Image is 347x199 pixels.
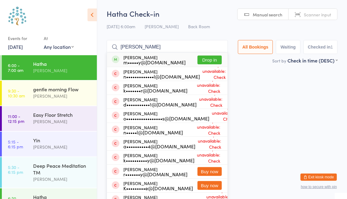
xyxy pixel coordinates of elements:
[123,102,197,107] div: d•••••••••••1@[DOMAIN_NAME]
[198,181,222,190] button: Buy now
[123,167,187,177] div: [PERSON_NAME]
[123,83,187,93] div: [PERSON_NAME]
[8,139,23,149] time: 5:15 - 6:15 pm
[197,88,224,116] span: Drop-in unavailable: Check membership
[198,56,222,64] button: Drop in
[331,45,333,49] div: 1
[33,86,92,93] div: gentle morning Flow
[304,40,338,54] button: Checked in1
[301,185,337,189] button: how to secure with pin
[238,40,273,54] button: All Bookings
[8,88,25,98] time: 9:30 - 10:30 am
[107,23,135,29] span: [DATE] 6:00am
[123,60,186,65] div: m•••••y@[DOMAIN_NAME]
[304,12,331,18] span: Scanner input
[33,118,92,125] div: [PERSON_NAME]
[123,111,209,121] div: [PERSON_NAME]
[2,106,97,131] a: 11:00 -12:15 pmEasy Floor Stretch[PERSON_NAME]
[44,33,74,43] div: At
[183,116,222,143] span: Drop-in unavailable: Check membership
[276,40,300,54] button: Waiting
[200,60,227,88] span: Drop-in unavailable: Check membership
[33,67,92,74] div: [PERSON_NAME]
[123,55,186,65] div: [PERSON_NAME]
[123,125,183,135] div: [PERSON_NAME]
[107,8,338,19] h2: Hatha Check-in
[123,69,200,79] div: [PERSON_NAME]
[33,111,92,118] div: Easy Floor Stretch
[2,55,97,80] a: 6:00 -7:00 amHatha[PERSON_NAME]
[33,176,92,183] div: [PERSON_NAME]
[33,162,92,176] div: Deep Peace Meditation TM
[33,60,92,67] div: Hatha
[8,165,23,174] time: 5:30 - 6:15 pm
[123,158,194,163] div: k••••••••••y@[DOMAIN_NAME]
[123,74,200,79] div: n•••••••••••••l@[DOMAIN_NAME]
[123,153,194,163] div: [PERSON_NAME]
[198,167,222,176] button: Buy now
[123,116,209,121] div: o•••••••••••••••••s@[DOMAIN_NAME]
[123,186,193,191] div: K•••••••••e@[DOMAIN_NAME]
[6,5,29,27] img: Australian School of Meditation & Yoga
[287,57,338,64] div: Check in time (DESC)
[44,43,74,50] div: Any location
[123,144,195,149] div: a••••••••••4@[DOMAIN_NAME]
[188,23,210,29] span: Back Room
[33,93,92,99] div: [PERSON_NAME]
[123,88,187,93] div: k•••••••r@[DOMAIN_NAME]
[8,63,23,73] time: 6:00 - 7:00 am
[107,40,228,54] input: Search
[8,114,24,123] time: 11:00 - 12:15 pm
[8,43,23,50] a: [DATE]
[2,132,97,157] a: 5:15 -6:15 pmYin[PERSON_NAME]
[195,130,223,157] span: Drop-in unavailable: Check membership
[33,137,92,143] div: Yin
[2,157,97,188] a: 5:30 -6:15 pmDeep Peace Meditation TM[PERSON_NAME]
[145,23,179,29] span: [PERSON_NAME]
[123,181,193,191] div: [PERSON_NAME]
[123,97,197,107] div: [PERSON_NAME]
[187,74,222,102] span: Drop-in unavailable: Check membership
[2,81,97,106] a: 9:30 -10:30 amgentle morning Flow[PERSON_NAME]
[301,174,337,181] button: Exit kiosk mode
[123,139,195,149] div: [PERSON_NAME]
[123,130,183,135] div: n•••••l@[DOMAIN_NAME]
[123,172,187,177] div: r•••••••y@[DOMAIN_NAME]
[8,33,38,43] div: Events for
[253,12,282,18] span: Manual search
[194,144,222,171] span: Drop-in unavailable: Check membership
[272,58,286,64] label: Sort by
[33,143,92,150] div: [PERSON_NAME]
[209,102,237,130] span: Drop-in unavailable: Check membership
